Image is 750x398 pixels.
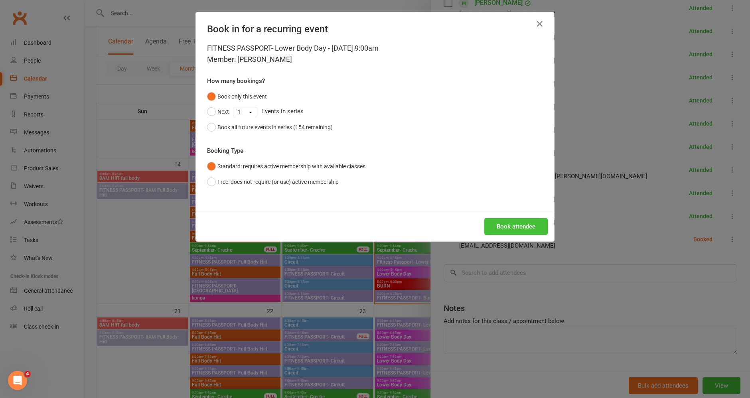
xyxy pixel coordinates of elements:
div: FITNESS PASSPORT- Lower Body Day - [DATE] 9:00am Member: [PERSON_NAME] [207,43,543,65]
span: 4 [24,371,31,377]
button: Book all future events in series (154 remaining) [207,120,333,135]
button: Standard: requires active membership with available classes [207,159,365,174]
button: Book only this event [207,89,267,104]
button: Free: does not require (or use) active membership [207,174,339,189]
button: Close [533,18,546,30]
iframe: Intercom live chat [8,371,27,390]
div: Book all future events in series (154 remaining) [217,123,333,132]
label: Booking Type [207,146,243,156]
div: Events in series [207,104,543,119]
label: How many bookings? [207,76,265,86]
button: Book attendee [484,218,548,235]
button: Next [207,104,229,119]
h4: Book in for a recurring event [207,24,543,35]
